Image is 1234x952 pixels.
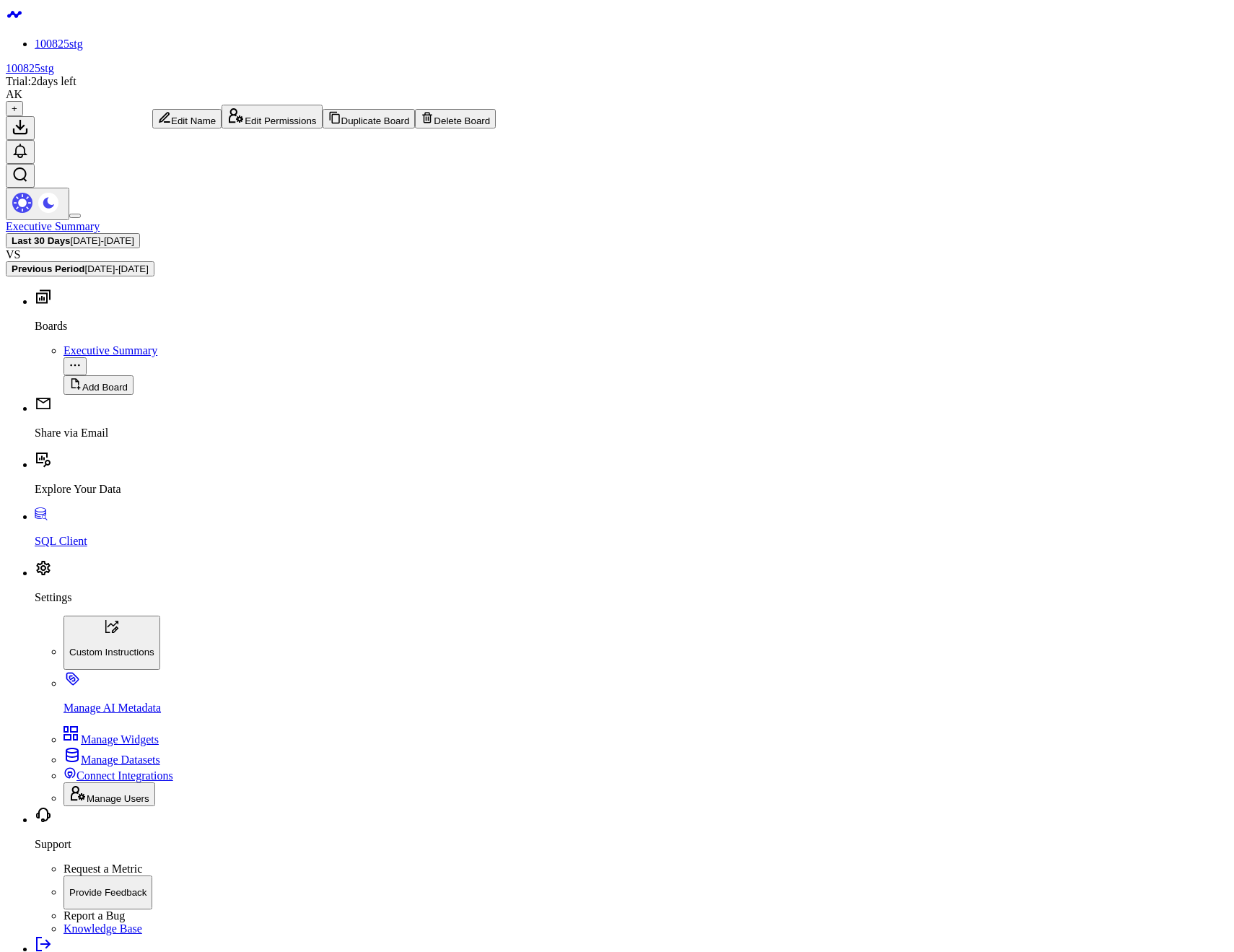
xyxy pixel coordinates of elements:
[6,88,22,101] div: AK
[35,38,83,50] a: 100825stg
[6,233,140,248] button: Last 30 Days[DATE]-[DATE]
[35,427,1228,440] p: Share via Email
[87,793,149,804] span: Manage Users
[35,320,1228,333] p: Boards
[69,887,146,898] p: Provide Feedback
[64,863,142,875] a: Request a Metric
[64,616,160,670] button: Custom Instructions
[35,483,1228,496] p: Explore Your Data
[35,591,1228,604] p: Settings
[64,922,142,935] a: Knowledge Base
[6,220,100,232] a: Executive Summary
[82,382,128,393] span: Add Board
[35,535,1228,548] p: SQL Client
[35,510,1228,548] a: SQL Client
[323,109,416,128] button: Duplicate Board
[35,838,1228,851] p: Support
[71,235,134,246] span: [DATE] - [DATE]
[64,357,87,375] button: Open board menu
[6,261,154,276] button: Previous Period[DATE]-[DATE]
[64,909,125,922] a: Report a Bug
[81,733,159,746] span: Manage Widgets
[64,677,1228,715] a: Manage AI Metadata
[64,754,160,766] a: Manage Datasets
[6,62,54,74] a: 100825stg
[64,782,155,806] button: Manage Users
[64,375,134,395] button: Add Board
[64,702,1228,715] p: Manage AI Metadata
[12,263,84,274] b: Previous Period
[64,733,159,746] a: Manage Widgets
[64,344,1228,373] a: Executive SummaryOpen board menu
[81,754,160,766] span: Manage Datasets
[6,101,23,116] button: +
[64,769,173,782] a: Connect Integrations
[64,344,1228,357] div: Executive Summary
[12,103,17,114] span: +
[6,75,1228,88] div: Trial: 2 days left
[222,105,322,128] button: Edit Permissions
[415,109,496,128] button: Delete Board
[12,235,71,246] b: Last 30 Days
[84,263,148,274] span: [DATE] - [DATE]
[6,248,1228,261] div: VS
[6,164,35,188] button: Open search
[152,109,222,128] button: Edit Name
[76,769,173,782] span: Connect Integrations
[69,647,154,658] p: Custom Instructions
[64,875,152,910] button: Provide Feedback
